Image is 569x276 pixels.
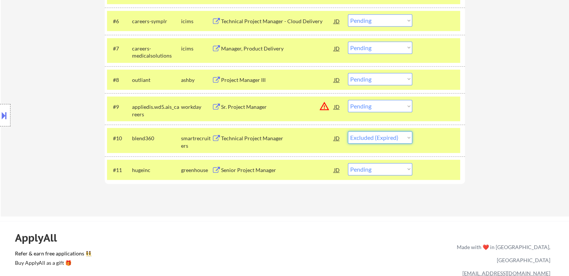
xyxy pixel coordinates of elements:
a: Buy ApplyAll as a gift 🎁 [15,259,90,268]
div: workday [181,103,212,111]
div: Made with ❤️ in [GEOGRAPHIC_DATA], [GEOGRAPHIC_DATA] [454,240,550,267]
div: #6 [113,18,126,25]
button: warning_amber [319,101,330,111]
div: #7 [113,45,126,52]
div: careers-medicalsolutions [132,45,181,59]
div: hugeinc [132,166,181,174]
div: blend360 [132,135,181,142]
div: Manager, Product Delivery [221,45,334,52]
div: JD [333,14,341,28]
div: icims [181,45,212,52]
div: ashby [181,76,212,84]
div: ApplyAll [15,231,65,244]
a: Refer & earn free applications 👯‍♀️ [15,251,300,259]
div: JD [333,131,341,145]
div: Project Manager III [221,76,334,84]
div: careers-symplr [132,18,181,25]
div: JD [333,73,341,86]
div: Sr. Project Manager [221,103,334,111]
div: JD [333,42,341,55]
div: icims [181,18,212,25]
div: outliant [132,76,181,84]
div: greenhouse [181,166,212,174]
div: Buy ApplyAll as a gift 🎁 [15,260,90,266]
div: JD [333,100,341,113]
div: Technical Project Manager - Cloud Delivery [221,18,334,25]
div: smartrecruiters [181,135,212,149]
div: JD [333,163,341,177]
div: Technical Project Manager [221,135,334,142]
div: Senior Project Manager [221,166,334,174]
div: appliedis.wd5.ais_careers [132,103,181,118]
